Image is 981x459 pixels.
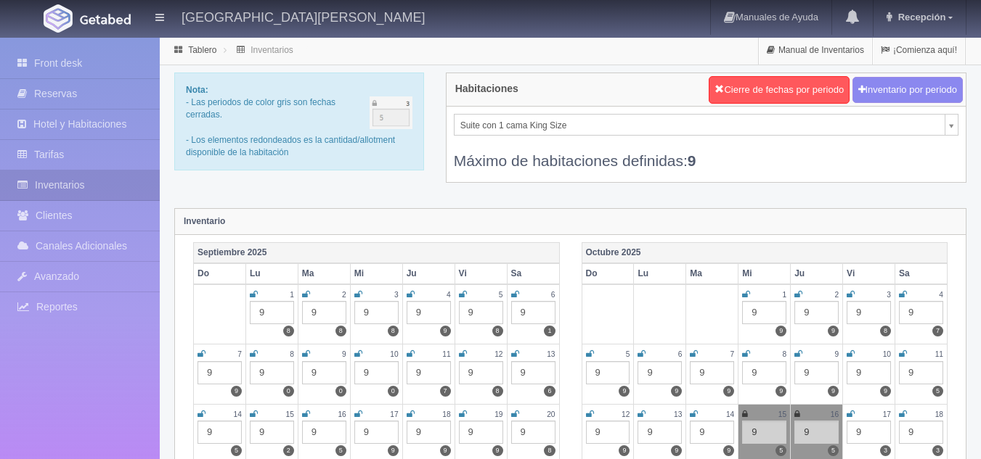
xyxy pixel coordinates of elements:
[454,136,958,171] div: Máximo de habitaciones definidas:
[847,361,891,384] div: 9
[342,291,346,299] small: 2
[402,263,455,284] th: Ju
[723,386,734,397] label: 9
[335,386,346,397] label: 0
[935,410,943,418] small: 18
[738,263,791,284] th: Mi
[582,263,634,284] th: Do
[231,445,242,456] label: 5
[442,410,450,418] small: 18
[690,421,734,444] div: 9
[551,291,555,299] small: 6
[354,361,399,384] div: 9
[182,7,425,25] h4: [GEOGRAPHIC_DATA][PERSON_NAME]
[198,421,242,444] div: 9
[794,421,839,444] div: 9
[390,350,398,358] small: 10
[492,445,503,456] label: 9
[582,242,948,263] th: Octubre 2025
[298,263,350,284] th: Ma
[370,96,412,129] img: cutoff.png
[388,326,399,336] label: 8
[237,350,242,358] small: 7
[883,350,891,358] small: 10
[626,350,630,358] small: 5
[460,115,939,136] span: Suite con 1 cama King Size
[459,361,503,384] div: 9
[638,421,682,444] div: 9
[828,326,839,336] label: 9
[388,386,399,397] label: 0
[440,445,451,456] label: 9
[828,386,839,397] label: 9
[638,361,682,384] div: 9
[678,350,683,358] small: 6
[455,263,507,284] th: Vi
[354,421,399,444] div: 9
[350,263,402,284] th: Mi
[544,326,555,336] label: 1
[723,445,734,456] label: 9
[499,291,503,299] small: 5
[234,410,242,418] small: 14
[547,410,555,418] small: 20
[847,301,891,324] div: 9
[194,263,246,284] th: Do
[674,410,682,418] small: 13
[283,445,294,456] label: 2
[776,386,786,397] label: 9
[939,291,943,299] small: 4
[899,421,943,444] div: 9
[302,301,346,324] div: 9
[459,421,503,444] div: 9
[709,76,850,104] button: Cierre de fechas por periodo
[511,361,555,384] div: 9
[690,361,734,384] div: 9
[619,386,630,397] label: 9
[843,263,895,284] th: Vi
[494,350,502,358] small: 12
[671,445,682,456] label: 9
[492,326,503,336] label: 8
[544,445,555,456] label: 8
[776,445,786,456] label: 5
[932,326,943,336] label: 7
[794,361,839,384] div: 9
[622,410,630,418] small: 12
[742,421,786,444] div: 9
[342,350,346,358] small: 9
[354,301,399,324] div: 9
[302,361,346,384] div: 9
[899,361,943,384] div: 9
[759,36,872,65] a: Manual de Inventarios
[447,291,451,299] small: 4
[730,350,735,358] small: 7
[459,301,503,324] div: 9
[880,326,891,336] label: 8
[174,73,424,170] div: - Las periodos de color gris son fechas cerradas. - Los elementos redondeados es la cantidad/allo...
[895,263,948,284] th: Sa
[440,386,451,397] label: 7
[831,410,839,418] small: 16
[186,85,208,95] b: Nota:
[899,301,943,324] div: 9
[454,114,958,136] a: Suite con 1 cama King Size
[44,4,73,33] img: Getabed
[188,45,216,55] a: Tablero
[492,386,503,397] label: 8
[283,326,294,336] label: 8
[507,263,559,284] th: Sa
[742,361,786,384] div: 9
[544,386,555,397] label: 6
[834,350,839,358] small: 9
[791,263,843,284] th: Ju
[880,386,891,397] label: 9
[198,361,242,384] div: 9
[302,421,346,444] div: 9
[686,263,738,284] th: Ma
[586,361,630,384] div: 9
[688,152,696,169] b: 9
[511,421,555,444] div: 9
[778,410,786,418] small: 15
[880,445,891,456] label: 3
